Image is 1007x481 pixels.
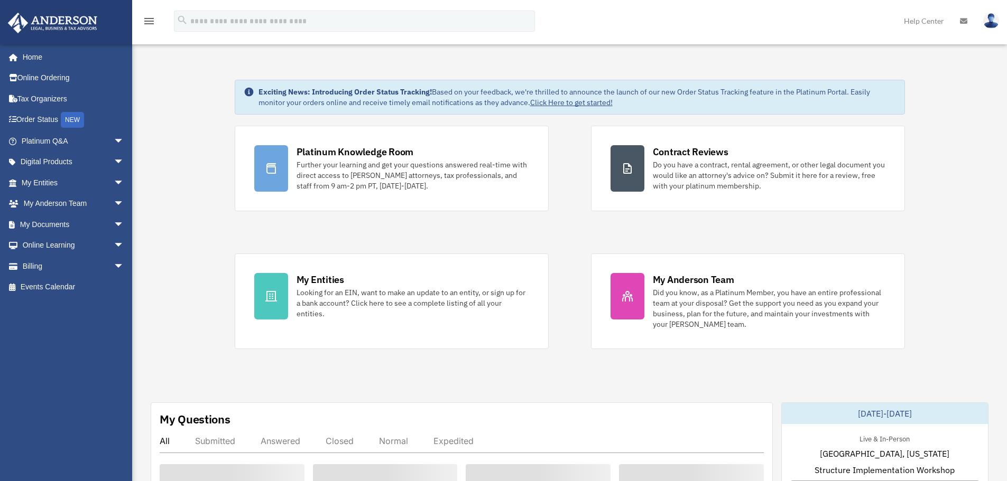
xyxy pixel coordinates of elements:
span: arrow_drop_down [114,130,135,152]
span: Structure Implementation Workshop [815,464,955,476]
span: [GEOGRAPHIC_DATA], [US_STATE] [820,447,949,460]
a: My Documentsarrow_drop_down [7,214,140,235]
a: My Entities Looking for an EIN, want to make an update to an entity, or sign up for a bank accoun... [235,253,549,349]
div: My Entities [297,273,344,286]
div: Submitted [195,436,235,446]
a: Contract Reviews Do you have a contract, rental agreement, or other legal document you would like... [591,126,905,211]
div: My Anderson Team [653,273,734,286]
div: Platinum Knowledge Room [297,145,414,158]
a: menu [143,18,155,27]
span: arrow_drop_down [114,193,135,215]
div: Answered [261,436,300,446]
a: My Anderson Team Did you know, as a Platinum Member, you have an entire professional team at your... [591,253,905,349]
div: [DATE]-[DATE] [782,403,988,424]
strong: Exciting News: Introducing Order Status Tracking! [258,87,432,97]
span: arrow_drop_down [114,152,135,173]
div: Live & In-Person [851,432,918,444]
img: User Pic [983,13,999,29]
span: arrow_drop_down [114,172,135,194]
a: Platinum Knowledge Room Further your learning and get your questions answered real-time with dire... [235,126,549,211]
div: Contract Reviews [653,145,728,158]
div: Looking for an EIN, want to make an update to an entity, or sign up for a bank account? Click her... [297,287,529,319]
a: Order StatusNEW [7,109,140,131]
a: Online Learningarrow_drop_down [7,235,140,256]
div: All [160,436,170,446]
div: Further your learning and get your questions answered real-time with direct access to [PERSON_NAM... [297,159,529,191]
div: Based on your feedback, we're thrilled to announce the launch of our new Order Status Tracking fe... [258,87,896,108]
div: Closed [326,436,354,446]
a: Digital Productsarrow_drop_down [7,152,140,173]
a: Home [7,46,135,68]
a: My Anderson Teamarrow_drop_down [7,193,140,214]
img: Anderson Advisors Platinum Portal [5,13,100,33]
a: Billingarrow_drop_down [7,256,140,277]
a: Platinum Q&Aarrow_drop_down [7,130,140,152]
a: My Entitiesarrow_drop_down [7,172,140,193]
div: My Questions [160,411,230,427]
i: search [177,14,188,26]
span: arrow_drop_down [114,214,135,235]
span: arrow_drop_down [114,256,135,277]
div: Normal [379,436,408,446]
a: Tax Organizers [7,88,140,109]
div: Expedited [433,436,474,446]
span: arrow_drop_down [114,235,135,257]
div: Do you have a contract, rental agreement, or other legal document you would like an attorney's ad... [653,159,885,191]
div: Did you know, as a Platinum Member, you have an entire professional team at your disposal? Get th... [653,287,885,329]
a: Online Ordering [7,68,140,89]
a: Events Calendar [7,277,140,298]
div: NEW [61,112,84,128]
i: menu [143,15,155,27]
a: Click Here to get started! [530,98,613,107]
